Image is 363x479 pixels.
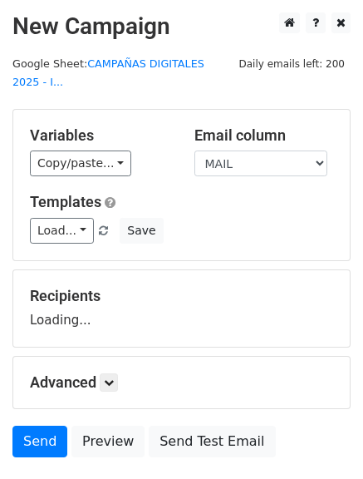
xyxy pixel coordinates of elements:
a: Preview [71,426,145,457]
button: Save [120,218,163,244]
a: Copy/paste... [30,151,131,176]
a: Send Test Email [149,426,275,457]
a: Load... [30,218,94,244]
h5: Recipients [30,287,333,305]
small: Google Sheet: [12,57,204,89]
h5: Variables [30,126,169,145]
h5: Email column [194,126,334,145]
h5: Advanced [30,373,333,392]
a: Templates [30,193,101,210]
div: Loading... [30,287,333,330]
a: Daily emails left: 200 [233,57,351,70]
a: Send [12,426,67,457]
span: Daily emails left: 200 [233,55,351,73]
h2: New Campaign [12,12,351,41]
a: CAMPAÑAS DIGITALES 2025 - I... [12,57,204,89]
